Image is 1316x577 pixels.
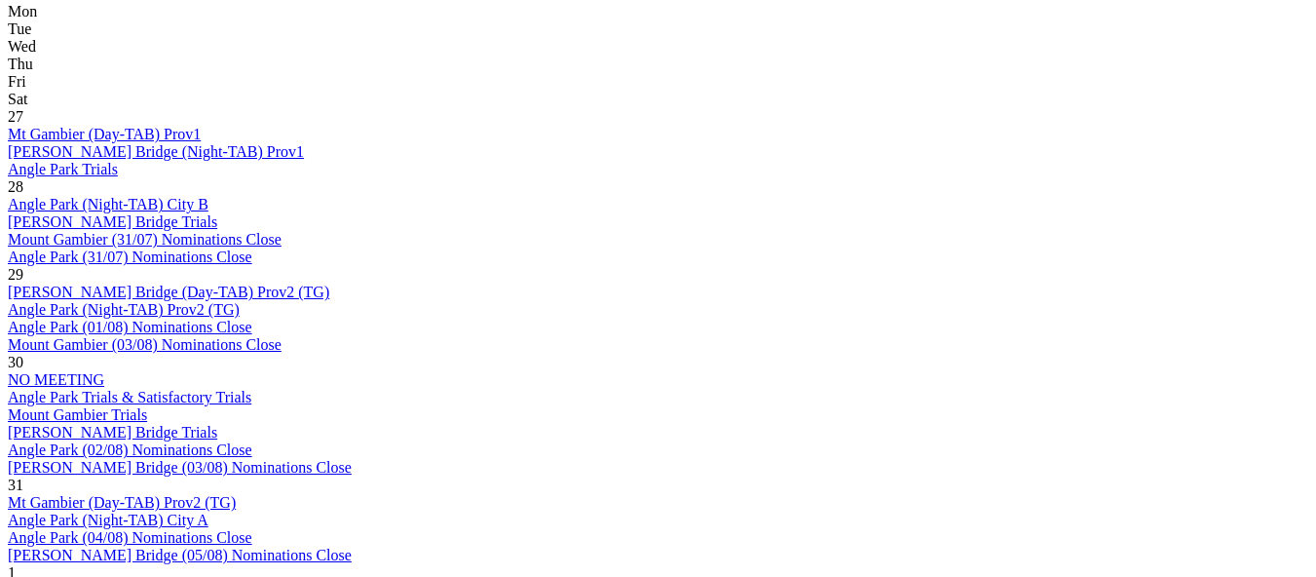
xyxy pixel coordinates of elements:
[8,56,1308,73] div: Thu
[8,494,236,511] a: Mt Gambier (Day-TAB) Prov2 (TG)
[8,371,104,388] a: NO MEETING
[8,178,23,195] span: 28
[8,143,304,160] a: [PERSON_NAME] Bridge (Night-TAB) Prov1
[8,406,147,423] a: Mount Gambier Trials
[8,213,217,230] a: [PERSON_NAME] Bridge Trials
[8,424,217,441] a: [PERSON_NAME] Bridge Trials
[8,108,23,125] span: 27
[8,319,252,335] a: Angle Park (01/08) Nominations Close
[8,389,251,405] a: Angle Park Trials & Satisfactory Trials
[8,512,208,528] a: Angle Park (Night-TAB) City A
[8,301,240,318] a: Angle Park (Night-TAB) Prov2 (TG)
[8,249,252,265] a: Angle Park (31/07) Nominations Close
[8,354,23,370] span: 30
[8,529,252,546] a: Angle Park (04/08) Nominations Close
[8,126,201,142] a: Mt Gambier (Day-TAB) Prov1
[8,3,1308,20] div: Mon
[8,336,282,353] a: Mount Gambier (03/08) Nominations Close
[8,284,329,300] a: [PERSON_NAME] Bridge (Day-TAB) Prov2 (TG)
[8,459,352,476] a: [PERSON_NAME] Bridge (03/08) Nominations Close
[8,231,282,248] a: Mount Gambier (31/07) Nominations Close
[8,161,118,177] a: Angle Park Trials
[8,477,23,493] span: 31
[8,547,352,563] a: [PERSON_NAME] Bridge (05/08) Nominations Close
[8,38,1308,56] div: Wed
[8,91,1308,108] div: Sat
[8,20,1308,38] div: Tue
[8,73,1308,91] div: Fri
[8,442,252,458] a: Angle Park (02/08) Nominations Close
[8,196,208,212] a: Angle Park (Night-TAB) City B
[8,266,23,283] span: 29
